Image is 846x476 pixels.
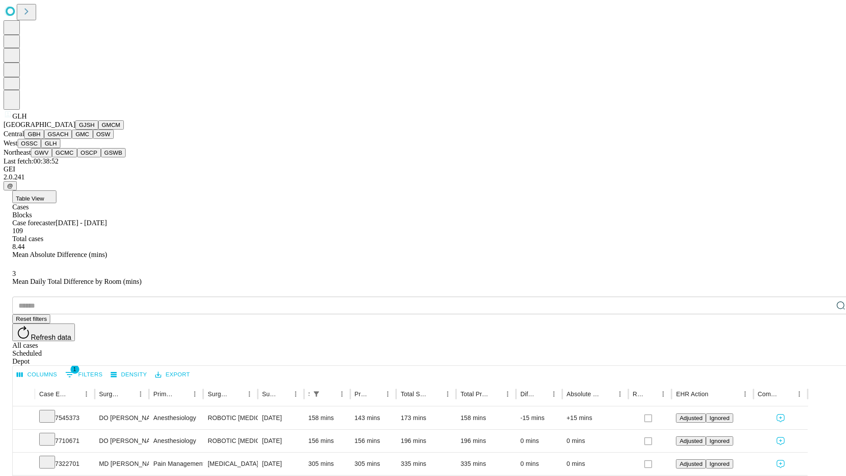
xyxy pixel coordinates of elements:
[645,388,657,400] button: Sort
[709,388,722,400] button: Sort
[401,390,428,398] div: Total Scheduled Duration
[310,388,323,400] button: Show filters
[520,390,534,398] div: Difference
[4,130,24,138] span: Central
[369,388,382,400] button: Sort
[39,390,67,398] div: Case Epic Id
[41,139,60,148] button: GLH
[442,388,454,400] button: Menu
[548,388,560,400] button: Menu
[310,388,323,400] div: 1 active filter
[122,388,134,400] button: Sort
[75,120,98,130] button: GJSH
[17,411,30,426] button: Expand
[4,139,18,147] span: West
[489,388,501,400] button: Sort
[4,121,75,128] span: [GEOGRAPHIC_DATA]
[709,438,729,444] span: Ignored
[382,388,394,400] button: Menu
[4,157,59,165] span: Last fetch: 00:38:52
[176,388,189,400] button: Sort
[308,390,309,398] div: Scheduled In Room Duration
[706,436,733,446] button: Ignored
[4,149,31,156] span: Northeast
[336,388,348,400] button: Menu
[676,390,708,398] div: EHR Action
[99,390,121,398] div: Surgeon Name
[17,434,30,449] button: Expand
[12,278,141,285] span: Mean Daily Total Difference by Room (mins)
[16,316,47,322] span: Reset filters
[501,388,514,400] button: Menu
[63,368,105,382] button: Show filters
[460,430,512,452] div: 196 mins
[134,388,147,400] button: Menu
[153,368,192,382] button: Export
[99,407,145,429] div: DO [PERSON_NAME] [PERSON_NAME] Do
[56,219,107,227] span: [DATE] - [DATE]
[709,415,729,421] span: Ignored
[12,219,56,227] span: Case forecaster
[706,413,733,423] button: Ignored
[12,251,107,258] span: Mean Absolute Difference (mins)
[567,453,624,475] div: 0 mins
[68,388,80,400] button: Sort
[12,270,16,277] span: 3
[460,390,488,398] div: Total Predicted Duration
[12,190,56,203] button: Table View
[781,388,793,400] button: Sort
[460,453,512,475] div: 335 mins
[520,407,558,429] div: -15 mins
[4,181,17,190] button: @
[633,390,644,398] div: Resolved in EHR
[16,195,44,202] span: Table View
[676,413,706,423] button: Adjusted
[17,457,30,472] button: Expand
[153,390,175,398] div: Primary Service
[108,368,149,382] button: Density
[31,148,52,157] button: GWV
[31,334,71,341] span: Refresh data
[231,388,243,400] button: Sort
[323,388,336,400] button: Sort
[758,390,780,398] div: Comments
[98,120,124,130] button: GMCM
[24,130,44,139] button: GBH
[12,235,43,242] span: Total cases
[15,368,59,382] button: Select columns
[39,453,90,475] div: 7322701
[429,388,442,400] button: Sort
[308,430,346,452] div: 156 mins
[567,430,624,452] div: 0 mins
[676,459,706,469] button: Adjusted
[101,148,126,157] button: GSWB
[208,453,253,475] div: [MEDICAL_DATA] SPINE POSTERIOR OR POSTERIOR LATERAL WITH [MEDICAL_DATA] [MEDICAL_DATA], COMBINED
[70,365,79,374] span: 1
[12,314,50,324] button: Reset filters
[520,453,558,475] div: 0 mins
[601,388,614,400] button: Sort
[12,243,25,250] span: 8.44
[355,453,392,475] div: 305 mins
[262,407,300,429] div: [DATE]
[72,130,93,139] button: GMC
[277,388,289,400] button: Sort
[44,130,72,139] button: GSACH
[401,430,452,452] div: 196 mins
[99,430,145,452] div: DO [PERSON_NAME] [PERSON_NAME] Do
[189,388,201,400] button: Menu
[153,430,199,452] div: Anesthesiology
[243,388,256,400] button: Menu
[12,227,23,234] span: 109
[39,430,90,452] div: 7710671
[77,148,101,157] button: OSCP
[4,165,842,173] div: GEI
[709,461,729,467] span: Ignored
[355,390,369,398] div: Predicted In Room Duration
[793,388,805,400] button: Menu
[535,388,548,400] button: Sort
[567,390,601,398] div: Absolute Difference
[401,453,452,475] div: 335 mins
[7,182,13,189] span: @
[4,173,842,181] div: 2.0.241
